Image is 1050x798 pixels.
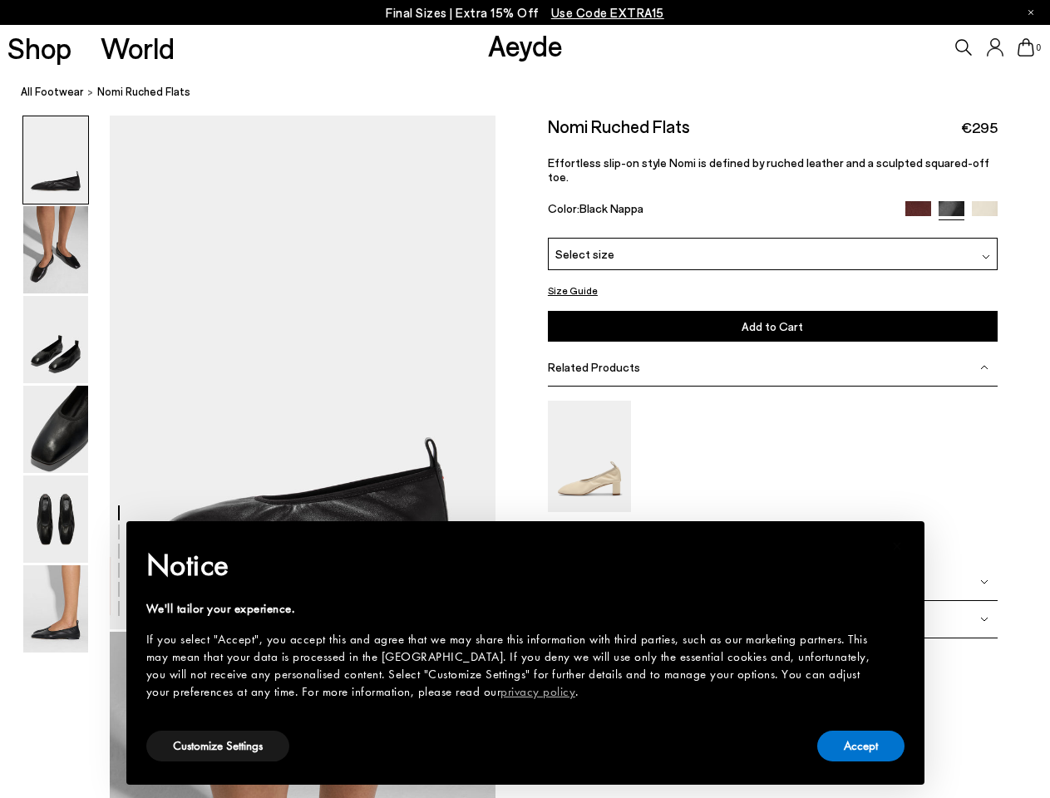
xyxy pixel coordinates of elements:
a: Narissa Ruched Pumps [PERSON_NAME] [548,500,631,535]
a: World [101,33,175,62]
button: Add to Cart [548,311,998,342]
div: If you select "Accept", you accept this and agree that we may share this information with third p... [146,631,878,701]
a: privacy policy [500,683,575,700]
span: €295 [961,117,998,138]
p: Final Sizes | Extra 15% Off [386,2,664,23]
img: Nomi Ruched Flats - Image 2 [23,206,88,293]
div: We'll tailor your experience. [146,600,878,618]
h2: Notice [146,544,878,587]
span: 0 [1034,43,1043,52]
nav: breadcrumb [21,70,1050,116]
img: Nomi Ruched Flats - Image 1 [23,116,88,204]
img: svg%3E [980,578,988,586]
img: svg%3E [982,253,990,261]
span: × [892,533,903,559]
button: Size Guide [548,280,598,301]
div: Color: [548,201,891,220]
a: All Footwear [21,83,84,101]
span: Black Nappa [579,201,643,215]
a: Aeyde [488,27,563,62]
button: Accept [817,731,905,761]
span: Navigate to /collections/ss25-final-sizes [551,5,664,20]
h2: Nomi Ruched Flats [548,116,690,136]
img: Nomi Ruched Flats - Image 5 [23,475,88,563]
span: Select size [555,245,614,263]
a: 0 [1018,38,1034,57]
img: Nomi Ruched Flats - Image 4 [23,386,88,473]
span: Nomi Ruched Flats [97,83,190,101]
img: svg%3E [980,363,988,372]
button: Customize Settings [146,731,289,761]
img: Narissa Ruched Pumps [548,401,631,511]
img: Nomi Ruched Flats - Image 6 [23,565,88,653]
span: Add to Cart [742,319,803,333]
button: Close this notice [878,526,918,566]
img: svg%3E [980,615,988,623]
span: Related Products [548,360,640,374]
img: Nomi Ruched Flats - Image 3 [23,296,88,383]
p: Effortless slip-on style Nomi is defined by ruched leather and a sculpted squared-off toe. [548,155,998,184]
a: Shop [7,33,71,62]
